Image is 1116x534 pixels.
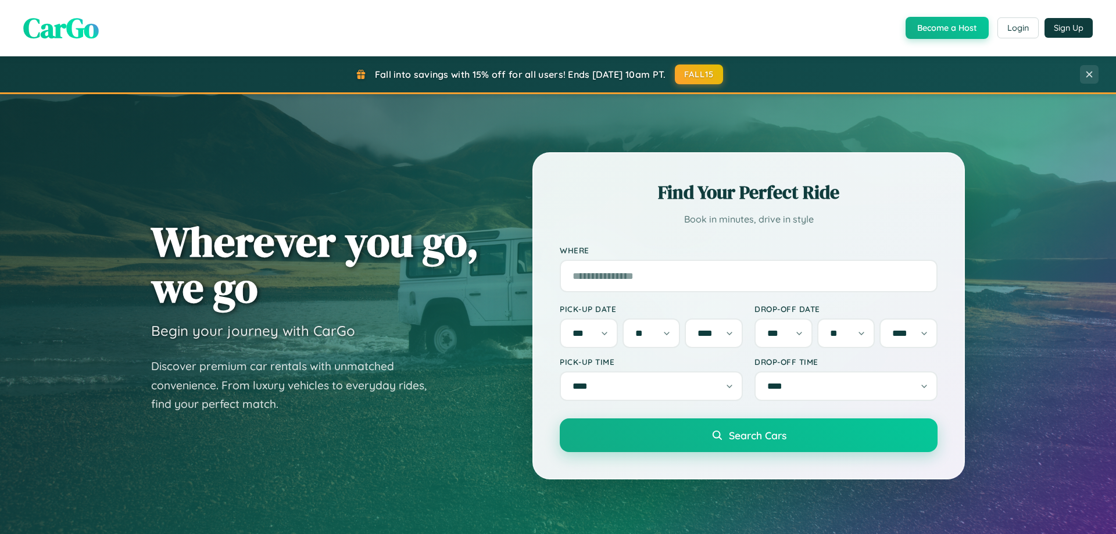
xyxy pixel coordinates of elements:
span: CarGo [23,9,99,47]
h1: Wherever you go, we go [151,218,479,310]
label: Where [560,245,938,255]
span: Fall into savings with 15% off for all users! Ends [DATE] 10am PT. [375,69,666,80]
h3: Begin your journey with CarGo [151,322,355,339]
button: Search Cars [560,418,938,452]
label: Pick-up Time [560,357,743,367]
button: Login [997,17,1039,38]
label: Drop-off Date [754,304,938,314]
h2: Find Your Perfect Ride [560,180,938,205]
button: Sign Up [1045,18,1093,38]
p: Book in minutes, drive in style [560,211,938,228]
label: Pick-up Date [560,304,743,314]
p: Discover premium car rentals with unmatched convenience. From luxury vehicles to everyday rides, ... [151,357,442,414]
button: Become a Host [906,17,989,39]
button: FALL15 [675,64,724,84]
span: Search Cars [729,429,786,442]
label: Drop-off Time [754,357,938,367]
